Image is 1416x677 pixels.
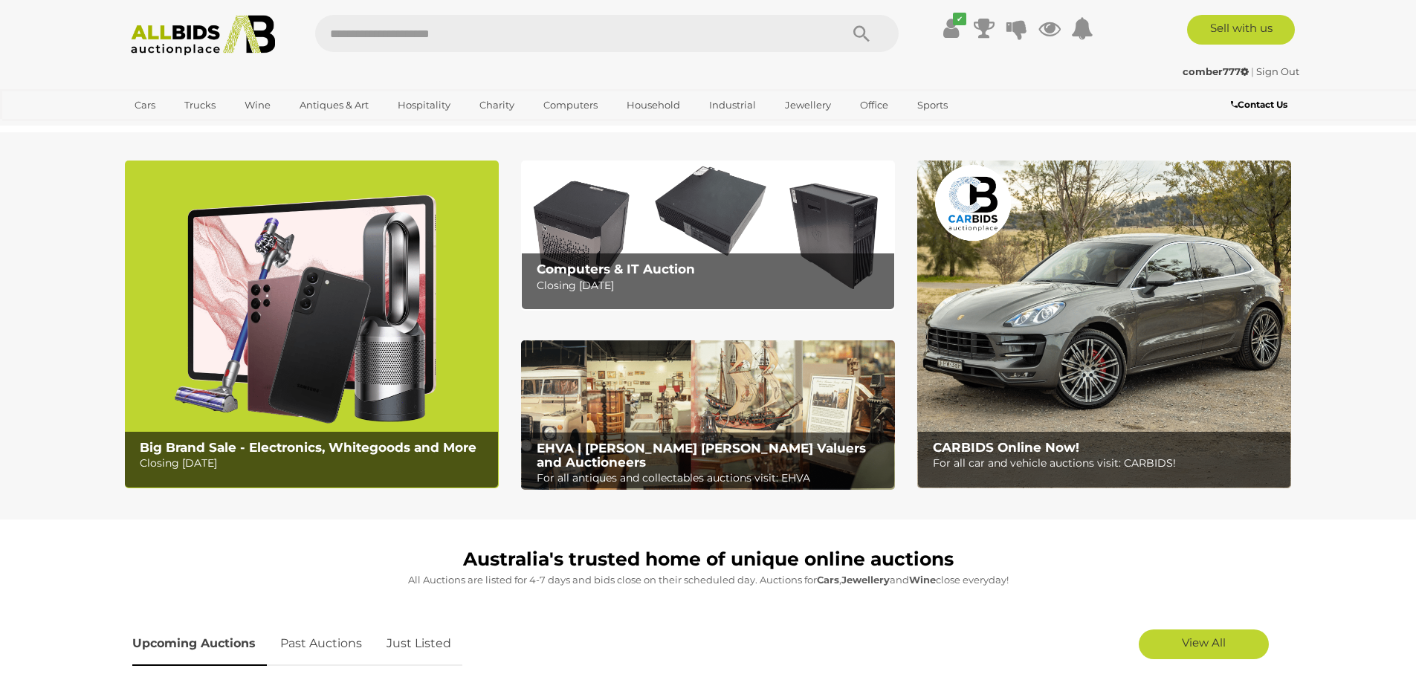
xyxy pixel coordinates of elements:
b: Contact Us [1231,99,1287,110]
a: Trucks [175,93,225,117]
a: Industrial [699,93,766,117]
a: View All [1139,629,1269,659]
a: comber777 [1183,65,1251,77]
a: Jewellery [775,93,841,117]
p: Closing [DATE] [537,276,887,295]
strong: Cars [817,574,839,586]
a: Just Listed [375,622,462,666]
strong: comber777 [1183,65,1249,77]
b: EHVA | [PERSON_NAME] [PERSON_NAME] Valuers and Auctioneers [537,441,866,470]
a: Computers & IT Auction Computers & IT Auction Closing [DATE] [521,161,895,310]
b: CARBIDS Online Now! [933,440,1079,455]
a: Hospitality [388,93,460,117]
a: Computers [534,93,607,117]
a: Big Brand Sale - Electronics, Whitegoods and More Big Brand Sale - Electronics, Whitegoods and Mo... [125,161,499,488]
img: CARBIDS Online Now! [917,161,1291,488]
a: Upcoming Auctions [132,622,267,666]
p: All Auctions are listed for 4-7 days and bids close on their scheduled day. Auctions for , and cl... [132,571,1284,589]
span: View All [1182,635,1226,650]
a: CARBIDS Online Now! CARBIDS Online Now! For all car and vehicle auctions visit: CARBIDS! [917,161,1291,488]
a: ✔ [940,15,963,42]
h1: Australia's trusted home of unique online auctions [132,549,1284,570]
a: Antiques & Art [290,93,378,117]
a: Household [617,93,690,117]
img: Allbids.com.au [123,15,284,56]
a: Sports [908,93,957,117]
a: Office [850,93,898,117]
p: For all antiques and collectables auctions visit: EHVA [537,469,887,487]
b: Computers & IT Auction [537,262,695,276]
a: Contact Us [1231,97,1291,113]
a: Wine [235,93,280,117]
img: Big Brand Sale - Electronics, Whitegoods and More [125,161,499,488]
img: EHVA | Evans Hastings Valuers and Auctioneers [521,340,895,490]
a: Past Auctions [269,622,373,666]
a: EHVA | Evans Hastings Valuers and Auctioneers EHVA | [PERSON_NAME] [PERSON_NAME] Valuers and Auct... [521,340,895,490]
a: Sign Out [1256,65,1299,77]
b: Big Brand Sale - Electronics, Whitegoods and More [140,440,476,455]
p: For all car and vehicle auctions visit: CARBIDS! [933,454,1283,473]
img: Computers & IT Auction [521,161,895,310]
strong: Jewellery [841,574,890,586]
a: [GEOGRAPHIC_DATA] [125,117,250,142]
p: Closing [DATE] [140,454,490,473]
a: Sell with us [1187,15,1295,45]
span: | [1251,65,1254,77]
strong: Wine [909,574,936,586]
button: Search [824,15,899,52]
a: Cars [125,93,165,117]
i: ✔ [953,13,966,25]
a: Charity [470,93,524,117]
